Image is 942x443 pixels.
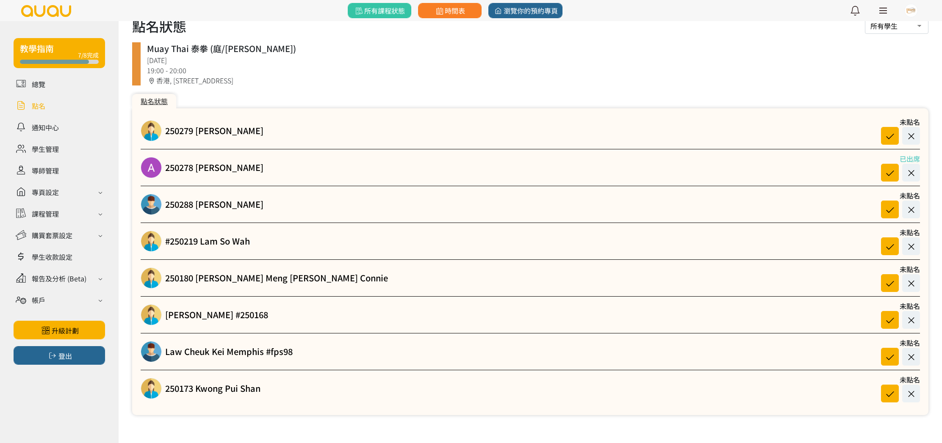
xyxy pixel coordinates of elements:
[873,117,920,127] div: 未點名
[493,6,558,16] span: 瀏覽你的預約專頁
[20,5,72,17] img: logo.svg
[165,161,263,174] a: 250278 [PERSON_NAME]
[873,338,920,348] div: 未點名
[14,346,105,365] button: 登出
[165,235,250,248] a: #250219 Lam So Wah
[165,198,263,211] a: 250288 [PERSON_NAME]
[165,272,388,284] a: 250180 [PERSON_NAME] Meng [PERSON_NAME] Connie
[434,6,465,16] span: 時間表
[165,345,293,358] a: Law Cheuk Kei Memphis #fps98
[873,154,920,164] div: 已出席
[132,94,176,108] div: 點名狀態
[354,6,405,16] span: 所有課程狀態
[165,124,263,137] a: 250279 [PERSON_NAME]
[32,295,45,305] div: 帳戶
[488,3,562,18] a: 瀏覽你的預約專頁
[873,227,920,237] div: 未點名
[873,190,920,201] div: 未點名
[32,230,72,240] div: 購買套票設定
[132,16,186,36] h1: 點名狀態
[147,55,922,65] div: [DATE]
[873,374,920,385] div: 未點名
[873,301,920,311] div: 未點名
[32,209,59,219] div: 課程管理
[147,42,922,55] div: Muay Thai 泰拳 (庭/[PERSON_NAME])
[32,273,86,283] div: 報告及分析 (Beta)
[32,187,59,197] div: 專頁設定
[873,264,920,274] div: 未點名
[147,65,922,75] div: 19:00 - 20:00
[147,75,922,85] div: 香港, [STREET_ADDRESS]
[418,3,482,18] a: 時間表
[165,308,268,321] a: [PERSON_NAME] #250168
[14,321,105,339] a: 升級計劃
[348,3,411,18] a: 所有課程狀態
[165,382,260,395] a: 250173 Kwong Pui Shan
